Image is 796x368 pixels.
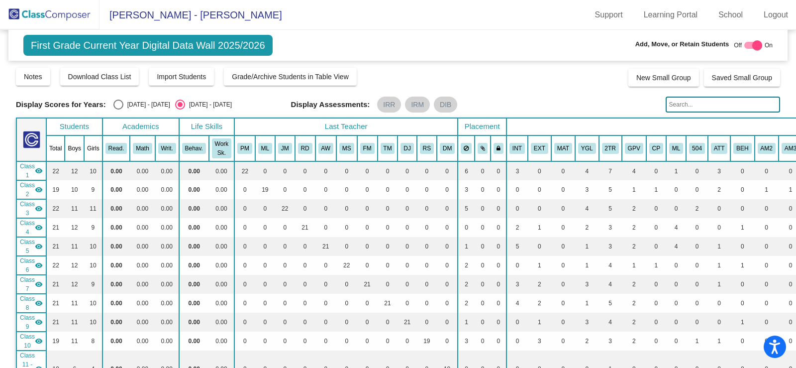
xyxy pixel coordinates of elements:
td: 21 [295,218,315,237]
td: 1 [622,180,646,199]
td: 0 [528,180,551,199]
span: Off [734,41,742,50]
td: 0 [708,199,730,218]
td: 0 [315,256,336,275]
th: Placement [458,118,506,135]
th: Attendance Issues [708,135,730,161]
td: 0 [275,237,295,256]
td: 0 [755,199,779,218]
td: 0.00 [130,256,155,275]
td: 2 [686,199,708,218]
span: Download Class List [68,73,131,81]
td: 0 [491,199,506,218]
td: 0 [730,180,754,199]
td: 0 [755,218,779,237]
td: 21 [46,218,65,237]
td: 0.00 [130,161,155,180]
td: 0 [437,161,458,180]
button: Read. [105,143,127,154]
div: [DATE] - [DATE] [123,100,170,109]
td: 0.00 [102,256,130,275]
td: 0 [417,161,437,180]
button: RD [298,143,312,154]
td: 0 [528,161,551,180]
button: MS [339,143,354,154]
td: 0 [686,237,708,256]
td: 0 [475,180,491,199]
td: 0 [255,199,275,218]
td: 0 [437,199,458,218]
td: 2 [506,218,528,237]
td: 11 [65,237,84,256]
td: 0 [295,256,315,275]
button: Work Sk. [212,138,231,158]
td: Michaela Shriver - Shriver [16,256,46,275]
button: DJ [400,143,413,154]
button: AW [318,143,333,154]
td: 0 [336,180,357,199]
td: 0.00 [209,256,234,275]
td: 10 [84,256,102,275]
td: 3 [575,180,599,199]
td: 0 [357,161,378,180]
button: ATT [711,143,727,154]
td: 11 [84,199,102,218]
td: 1 [528,218,551,237]
td: 1 [755,180,779,199]
td: 0 [458,218,475,237]
td: 0.00 [179,218,209,237]
td: 0 [234,199,255,218]
td: 0 [234,180,255,199]
span: Class 2 [20,181,35,199]
mat-icon: visibility [35,167,43,175]
button: Import Students [149,68,214,86]
span: Saved Small Group [712,74,772,82]
td: 0 [275,218,295,237]
td: 0 [730,237,754,256]
th: Girls [84,135,102,161]
th: Two Teacher Room [599,135,622,161]
td: 0 [475,218,491,237]
th: Morgan Linvill [255,135,275,161]
td: 10 [84,161,102,180]
td: 0 [646,199,666,218]
td: 0 [475,199,491,218]
td: Ryane Dougherty - ML1/ D [16,218,46,237]
td: 0 [528,199,551,218]
a: Logout [756,7,796,23]
td: 4 [575,199,599,218]
td: 0.00 [209,180,234,199]
td: 0 [646,161,666,180]
span: Class 4 [20,219,35,237]
td: 0 [506,199,528,218]
button: TM [381,143,395,154]
th: Ryane Dougherty [295,135,315,161]
mat-icon: visibility [35,205,43,213]
mat-icon: visibility [35,224,43,232]
a: Support [587,7,631,23]
td: 10 [65,180,84,199]
td: 0 [666,199,686,218]
td: 0 [336,237,357,256]
th: Boys [65,135,84,161]
th: Challenging Parent [646,135,666,161]
td: 19 [46,180,65,199]
mat-chip: IRR [377,97,401,113]
td: 22 [46,161,65,180]
th: Introvert [506,135,528,161]
td: 22 [46,256,65,275]
button: PM [237,143,252,154]
td: 22 [234,161,255,180]
th: Last Teacher [234,118,458,135]
td: 0 [315,161,336,180]
td: 0.00 [102,237,130,256]
td: 0 [255,256,275,275]
td: 21 [46,237,65,256]
th: Ruth Suarez [417,135,437,161]
td: 0 [357,218,378,237]
td: 0 [336,218,357,237]
td: 0 [378,180,398,199]
td: 0.00 [102,180,130,199]
td: 1 [730,218,754,237]
td: 19 [255,180,275,199]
